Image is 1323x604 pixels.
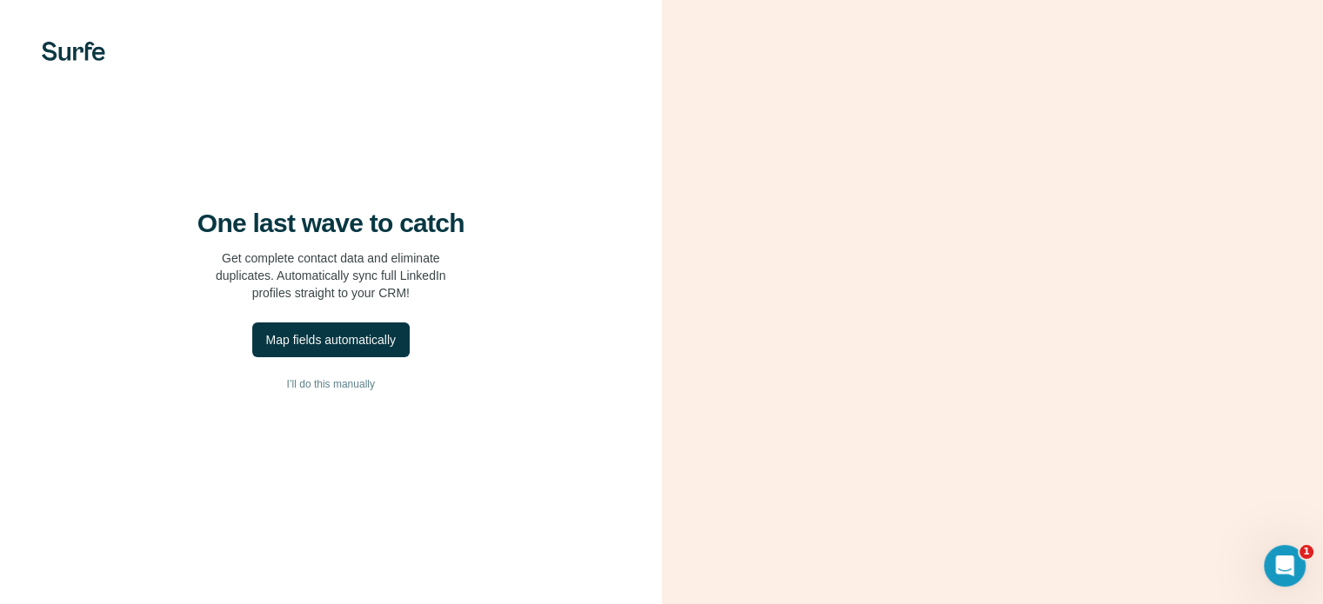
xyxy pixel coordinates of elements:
[197,208,464,239] h4: One last wave to catch
[266,331,396,348] div: Map fields automatically
[42,42,105,61] img: Surfe's logo
[1264,545,1306,587] iframe: Intercom live chat
[216,249,446,302] p: Get complete contact data and eliminate duplicates. Automatically sync full LinkedIn profiles str...
[1300,545,1313,559] span: 1
[35,371,627,397] button: I’ll do this manually
[252,322,410,357] button: Map fields automatically
[287,376,375,392] span: I’ll do this manually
